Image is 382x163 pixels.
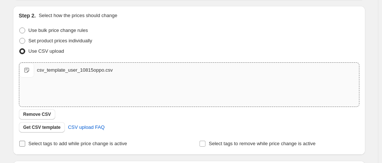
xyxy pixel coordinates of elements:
h2: Step 2. [19,12,36,19]
button: Get CSV template [19,122,65,133]
button: Remove CSV [19,109,56,120]
span: Use CSV upload [29,48,64,54]
span: Use bulk price change rules [29,27,88,33]
div: csv_template_user_10815oppo.csv [37,66,113,74]
span: CSV upload FAQ [68,124,105,131]
a: CSV upload FAQ [63,121,109,133]
span: Remove CSV [23,111,51,117]
span: Get CSV template [23,124,61,130]
span: Select tags to remove while price change is active [209,141,316,146]
p: Select how the prices should change [39,12,117,19]
span: Select tags to add while price change is active [29,141,127,146]
span: Set product prices individually [29,38,92,43]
